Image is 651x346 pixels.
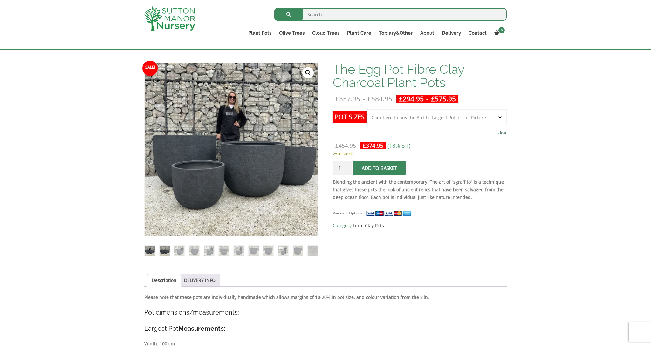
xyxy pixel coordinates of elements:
[293,246,303,256] img: The Egg Pot Fibre Clay Charcoal Plant Pots - Image 11
[335,94,360,103] bdi: 357.95
[490,29,507,37] a: 0
[174,246,184,256] img: The Egg Pot Fibre Clay Charcoal Plant Pots - Image 3
[416,29,438,37] a: About
[234,246,244,256] img: The Egg Pot Fibre Clay Charcoal Plant Pots - Image 7
[189,246,199,256] img: The Egg Pot Fibre Clay Charcoal Plant Pots - Image 4
[204,246,214,256] img: The Egg Pot Fibre Clay Charcoal Plant Pots - Image 5
[142,61,158,76] span: Sale!
[431,94,435,103] span: £
[308,246,318,256] img: The Egg Pot Fibre Clay Charcoal Plant Pots - Image 12
[184,274,216,286] a: DELIVERY INFO
[333,111,367,123] label: Pot Sizes
[335,142,356,149] bdi: 454.95
[333,179,504,200] strong: Blending the ancient with the contemporary! The art of “sgraffito” is a technique that gives thes...
[367,94,371,103] span: £
[498,128,507,137] a: Clear options
[144,324,507,334] h4: Largest Pot
[333,150,507,158] p: 25 in stock
[438,29,465,37] a: Delivery
[387,142,410,149] span: (18% off)
[178,325,225,332] strong: Measurements:
[333,211,364,215] small: Payment Options:
[308,29,343,37] a: Cloud Trees
[219,246,229,256] img: The Egg Pot Fibre Clay Charcoal Plant Pots - Image 6
[363,142,366,149] span: £
[160,246,170,256] img: The Egg Pot Fibre Clay Charcoal Plant Pots - Image 2
[152,274,176,286] a: Description
[263,246,273,256] img: The Egg Pot Fibre Clay Charcoal Plant Pots - Image 9
[278,246,288,256] img: The Egg Pot Fibre Clay Charcoal Plant Pots - Image 10
[244,29,275,37] a: Plant Pots
[363,142,383,149] bdi: 374.95
[335,142,339,149] span: £
[498,27,505,33] span: 0
[367,94,392,103] bdi: 584.95
[333,161,352,175] input: Product quantity
[431,94,456,103] bdi: 575.95
[343,29,375,37] a: Plant Care
[144,308,507,317] h4: Pot dimensions/measurements:
[275,29,308,37] a: Olive Trees
[145,246,155,256] img: The Egg Pot Fibre Clay Charcoal Plant Pots
[375,29,416,37] a: Topiary&Other
[465,29,490,37] a: Contact
[335,94,339,103] span: £
[399,94,424,103] bdi: 294.95
[144,294,429,300] strong: Please note that these pots are individually handmade which allows margins of 10-20% in pot size,...
[396,95,458,103] ins: -
[302,67,314,78] a: View full-screen image gallery
[333,63,507,89] h1: The Egg Pot Fibre Clay Charcoal Plant Pots
[144,6,195,31] img: logo
[274,8,507,21] input: Search...
[249,246,259,256] img: The Egg Pot Fibre Clay Charcoal Plant Pots - Image 8
[333,222,507,229] span: Category:
[353,161,406,175] button: Add to basket
[353,222,384,228] a: Fibre Clay Pots
[333,95,395,103] del: -
[399,94,403,103] span: £
[366,210,414,217] img: payment supported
